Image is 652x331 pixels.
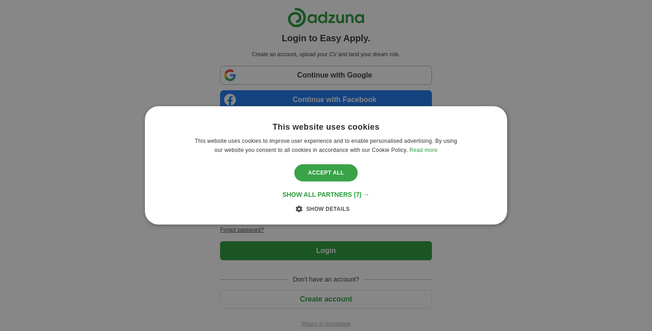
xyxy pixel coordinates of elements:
div: Accept all [294,164,358,181]
span: Show details [306,206,350,213]
a: Read more, opens a new window [409,147,437,154]
span: This website uses cookies to improve user experience and to enable personalised advertising. By u... [195,138,457,154]
span: (7) → [354,191,369,199]
div: Show all partners (7) → [283,191,370,199]
div: Show details [302,204,350,214]
div: Cookie consent dialog [145,106,507,224]
span: Show all partners [283,191,352,199]
div: This website uses cookies [273,122,379,132]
